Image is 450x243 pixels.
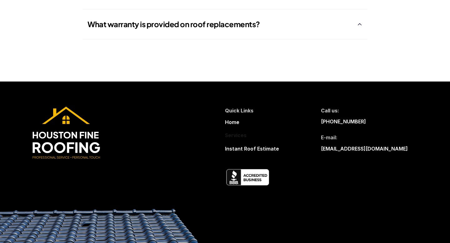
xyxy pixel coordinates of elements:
p: [PHONE_NUMBER] [321,117,366,126]
h4: What warranty is provided on roof replacements? [87,20,354,29]
p: Quick Links [225,107,253,115]
a: Services [225,131,247,140]
p: Call us: [321,107,339,115]
a: Instant Roof Estimate [225,144,279,153]
a: Home [225,118,239,126]
p: [EMAIL_ADDRESS][DOMAIN_NAME] [321,144,408,153]
p: E-mail: [321,133,337,142]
